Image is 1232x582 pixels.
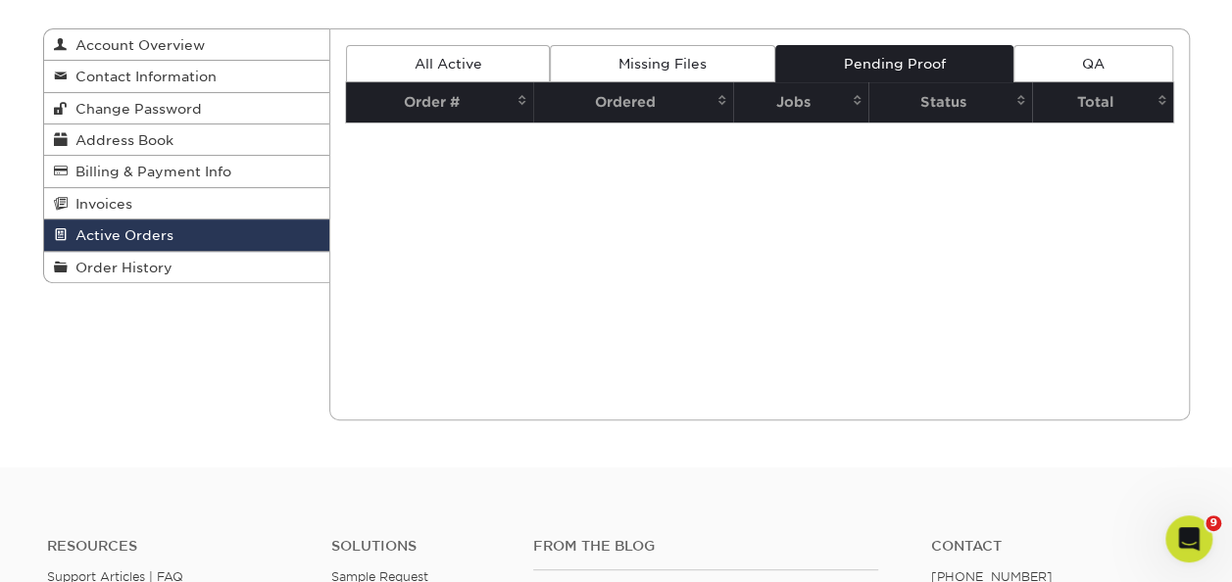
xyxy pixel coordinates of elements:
span: Invoices [68,196,132,212]
span: Change Password [68,101,202,117]
span: Account Overview [68,37,205,53]
h4: From the Blog [533,538,877,555]
a: Change Password [44,93,330,124]
a: Active Orders [44,219,330,251]
span: Order History [68,260,172,275]
a: Address Book [44,124,330,156]
a: Order History [44,252,330,282]
span: Address Book [68,132,173,148]
a: Contact Information [44,61,330,92]
th: Status [868,82,1032,122]
h4: Resources [47,538,301,555]
th: Ordered [533,82,733,122]
a: QA [1013,45,1172,82]
th: Total [1032,82,1172,122]
h4: Solutions [330,538,504,555]
a: All Active [346,45,550,82]
th: Order # [346,82,533,122]
th: Jobs [733,82,868,122]
a: Billing & Payment Info [44,156,330,187]
a: Invoices [44,188,330,219]
span: Billing & Payment Info [68,164,231,179]
span: Contact Information [68,69,217,84]
span: 9 [1206,515,1221,531]
span: Active Orders [68,227,173,243]
iframe: Intercom live chat [1165,515,1212,562]
a: Missing Files [550,45,774,82]
a: Contact [931,538,1185,555]
a: Account Overview [44,29,330,61]
a: Pending Proof [775,45,1013,82]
